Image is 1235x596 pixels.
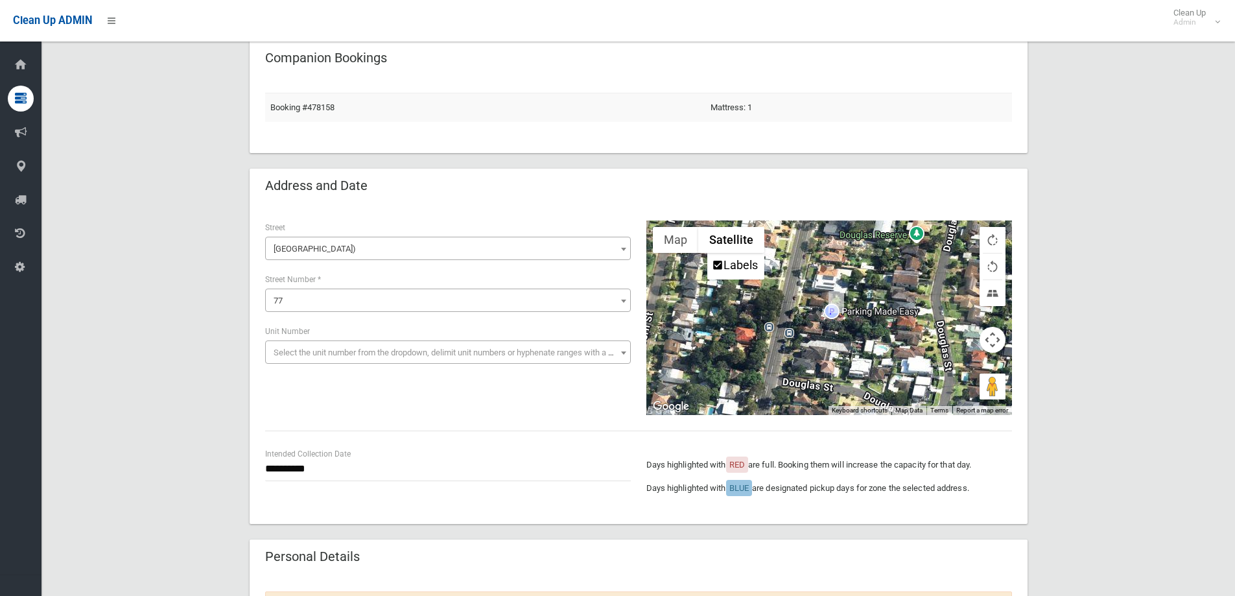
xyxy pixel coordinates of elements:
[956,407,1008,414] a: Report a map error
[829,291,844,313] div: 77 Picnic Point Road, PANANIA NSW 2213
[250,173,383,198] header: Address and Date
[723,258,758,272] label: Labels
[930,407,948,414] a: Terms
[268,240,628,258] span: Picnic Point Road (PANANIA 2213)
[709,254,763,278] li: Labels
[980,327,1006,353] button: Map camera controls
[274,348,636,357] span: Select the unit number from the dropdown, delimit unit numbers or hyphenate ranges with a comma
[1173,18,1206,27] small: Admin
[980,227,1006,253] button: Rotate map clockwise
[13,14,92,27] span: Clean Up ADMIN
[650,398,692,415] a: Open this area in Google Maps (opens a new window)
[265,237,631,260] span: Picnic Point Road (PANANIA 2213)
[265,289,631,312] span: 77
[832,406,888,415] button: Keyboard shortcuts
[274,296,283,305] span: 77
[268,292,628,310] span: 77
[980,254,1006,280] button: Rotate map counterclockwise
[646,457,1012,473] p: Days highlighted with are full. Booking them will increase the capacity for that day.
[698,227,764,253] button: Show satellite imagery
[270,102,335,112] a: Booking #478158
[1167,8,1219,27] span: Clean Up
[705,93,1012,122] td: Mattress: 1
[650,398,692,415] img: Google
[980,280,1006,306] button: Tilt map
[729,460,745,470] span: RED
[895,406,923,415] button: Map Data
[707,253,764,280] ul: Show satellite imagery
[980,374,1006,399] button: Drag Pegman onto the map to open Street View
[646,481,1012,496] p: Days highlighted with are designated pickup days for zone the selected address.
[250,45,403,71] header: Companion Bookings
[653,227,698,253] button: Show street map
[729,483,749,493] span: BLUE
[250,544,375,569] header: Personal Details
